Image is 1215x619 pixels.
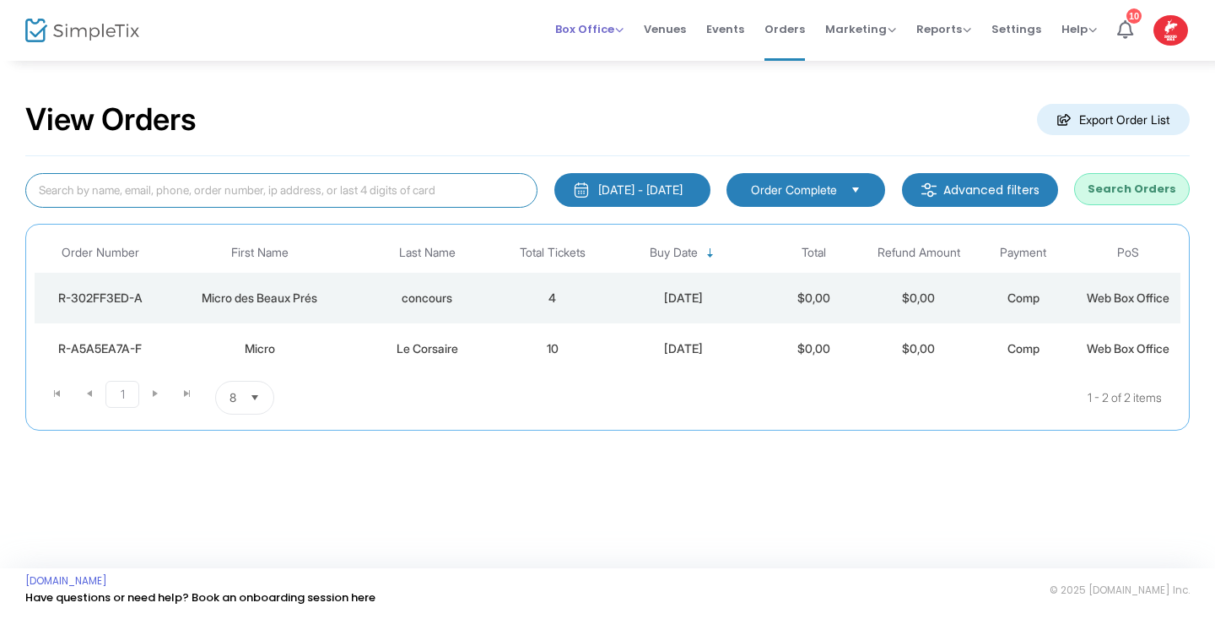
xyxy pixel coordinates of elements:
div: Micro [170,340,349,357]
span: Settings [991,8,1041,51]
button: Search Orders [1074,173,1190,205]
div: Micro des Beaux Prés [170,290,349,307]
span: Web Box Office [1087,290,1169,305]
td: 10 [500,323,605,374]
button: Select [243,382,267,414]
span: Events [706,8,744,51]
div: [DATE] - [DATE] [598,182,683,198]
td: $0,00 [867,273,971,323]
td: $0,00 [762,323,867,374]
input: Search by name, email, phone, order number, ip address, or last 4 digits of card [25,173,537,208]
img: filter [921,182,937,198]
span: Order Number [62,246,139,260]
th: Total [762,233,867,273]
td: $0,00 [867,323,971,374]
m-button: Export Order List [1037,104,1190,135]
a: [DOMAIN_NAME] [25,574,107,588]
h2: View Orders [25,101,197,138]
kendo-pager-info: 1 - 2 of 2 items [442,381,1162,415]
span: © 2025 [DOMAIN_NAME] Inc. [1050,584,1190,597]
div: concours [358,290,496,307]
span: Payment [1000,246,1046,260]
span: Orders [764,8,805,51]
span: First Name [231,246,289,260]
span: PoS [1117,246,1139,260]
div: 2025-07-15 [609,340,758,357]
span: Sortable [704,247,717,260]
span: Comp [1007,341,1039,356]
button: [DATE] - [DATE] [554,173,710,207]
div: R-A5A5EA7A-F [39,340,161,357]
div: 2025-08-04 [609,290,758,307]
span: Reports [916,21,971,37]
td: $0,00 [762,273,867,323]
div: 10 [1126,8,1142,24]
span: Comp [1007,290,1039,305]
td: 4 [500,273,605,323]
span: Marketing [825,21,896,37]
span: Box Office [555,21,624,37]
span: Page 1 [105,381,139,408]
a: Have questions or need help? Book an onboarding session here [25,589,375,605]
span: Web Box Office [1087,341,1169,356]
span: Order Complete [751,182,837,198]
div: Le Corsaire [358,340,496,357]
span: Last Name [399,246,456,260]
span: Venues [644,8,686,51]
th: Total Tickets [500,233,605,273]
div: Data table [35,233,1180,374]
span: Buy Date [650,246,698,260]
th: Refund Amount [867,233,971,273]
img: monthly [573,182,590,198]
m-button: Advanced filters [902,173,1058,207]
span: Help [1061,21,1097,37]
span: 8 [229,389,236,406]
div: R-302FF3ED-A [39,290,161,307]
button: Select [844,181,867,199]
